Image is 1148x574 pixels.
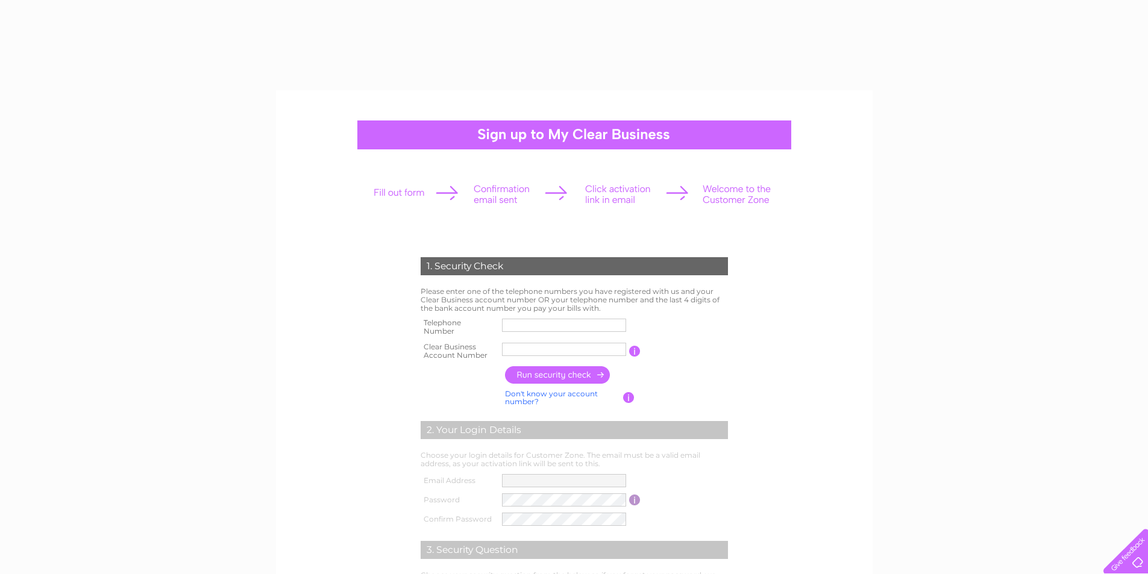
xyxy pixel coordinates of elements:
[418,284,731,315] td: Please enter one of the telephone numbers you have registered with us and your Clear Business acc...
[418,315,500,339] th: Telephone Number
[629,494,641,505] input: Information
[505,389,598,407] a: Don't know your account number?
[418,339,500,363] th: Clear Business Account Number
[623,392,635,403] input: Information
[418,490,500,510] th: Password
[421,257,728,275] div: 1. Security Check
[418,510,500,529] th: Confirm Password
[421,541,728,559] div: 3. Security Question
[421,421,728,439] div: 2. Your Login Details
[418,448,731,471] td: Choose your login details for Customer Zone. The email must be a valid email address, as your act...
[629,346,641,357] input: Information
[418,471,500,490] th: Email Address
